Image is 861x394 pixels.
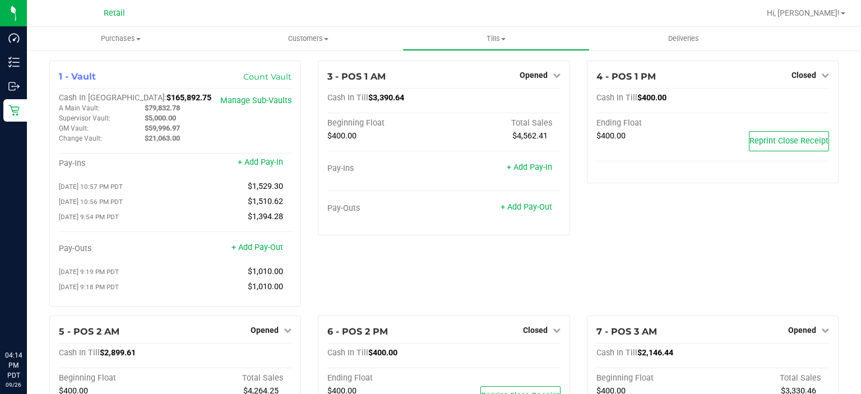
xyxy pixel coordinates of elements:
span: Closed [523,326,548,335]
div: Pay-Outs [327,203,444,214]
span: $79,832.78 [145,104,180,112]
span: Reprint Close Receipt [749,136,828,146]
div: Ending Float [327,373,444,383]
span: 3 - POS 1 AM [327,71,386,82]
span: [DATE] 10:56 PM PDT [59,198,123,206]
inline-svg: Dashboard [8,33,20,44]
span: GM Vault: [59,124,89,132]
div: Total Sales [444,118,561,128]
span: Cash In Till [59,348,100,358]
span: $1,529.30 [248,182,283,191]
span: $165,892.75 [166,93,211,103]
span: $5,000.00 [145,114,176,122]
span: $400.00 [637,93,666,103]
span: 6 - POS 2 PM [327,326,388,337]
div: Total Sales [175,373,292,383]
span: $400.00 [596,131,626,141]
span: $400.00 [368,348,397,358]
span: 5 - POS 2 AM [59,326,119,337]
a: + Add Pay-Out [501,202,552,212]
a: Manage Sub-Vaults [220,96,291,105]
span: $3,390.64 [368,93,404,103]
div: Beginning Float [596,373,713,383]
span: [DATE] 9:18 PM PDT [59,283,119,291]
div: Total Sales [712,373,829,383]
span: Customers [215,34,402,44]
p: 04:14 PM PDT [5,350,22,381]
span: Retail [104,8,125,18]
div: Pay-Outs [59,244,175,254]
span: Cash In [GEOGRAPHIC_DATA]: [59,93,166,103]
span: Opened [788,326,816,335]
span: A Main Vault: [59,104,100,112]
span: Cash In Till [327,348,368,358]
span: 1 - Vault [59,71,96,82]
inline-svg: Retail [8,105,20,116]
span: Tills [403,34,590,44]
span: $2,899.61 [100,348,136,358]
a: Customers [215,27,402,50]
inline-svg: Outbound [8,81,20,92]
a: + Add Pay-In [507,163,552,172]
span: $1,510.62 [248,197,283,206]
span: $21,063.00 [145,134,180,142]
span: Opened [251,326,279,335]
a: Purchases [27,27,215,50]
div: Beginning Float [327,118,444,128]
iframe: Resource center [11,304,45,338]
span: Supervisor Vault: [59,114,110,122]
span: Cash In Till [596,93,637,103]
span: Opened [520,71,548,80]
span: $1,010.00 [248,267,283,276]
div: Beginning Float [59,373,175,383]
span: Hi, [PERSON_NAME]! [767,8,840,17]
span: [DATE] 9:19 PM PDT [59,268,119,276]
span: $59,996.97 [145,124,180,132]
div: Pay-Ins [59,159,175,169]
span: [DATE] 9:54 PM PDT [59,213,119,221]
inline-svg: Inventory [8,57,20,68]
span: 7 - POS 3 AM [596,326,657,337]
span: Cash In Till [596,348,637,358]
span: Cash In Till [327,93,368,103]
span: $1,010.00 [248,282,283,291]
a: Tills [402,27,590,50]
div: Pay-Ins [327,164,444,174]
span: Purchases [27,34,215,44]
span: Change Vault: [59,135,102,142]
span: 4 - POS 1 PM [596,71,656,82]
a: Deliveries [590,27,777,50]
span: $1,394.28 [248,212,283,221]
span: Deliveries [653,34,714,44]
a: + Add Pay-Out [232,243,283,252]
p: 09/26 [5,381,22,389]
span: [DATE] 10:57 PM PDT [59,183,123,191]
a: Count Vault [243,72,291,82]
a: + Add Pay-In [238,157,283,167]
span: Closed [791,71,816,80]
span: $2,146.44 [637,348,673,358]
span: $4,562.41 [512,131,548,141]
button: Reprint Close Receipt [749,131,829,151]
div: Ending Float [596,118,713,128]
span: $400.00 [327,131,357,141]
